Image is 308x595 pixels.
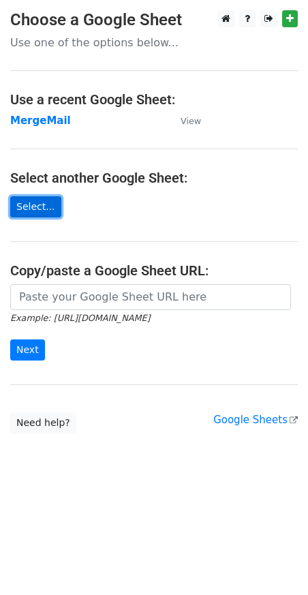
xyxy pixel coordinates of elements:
small: Example: [URL][DOMAIN_NAME] [10,313,150,323]
a: MergeMail [10,115,71,127]
iframe: Chat Widget [240,530,308,595]
h3: Choose a Google Sheet [10,10,298,30]
a: Google Sheets [213,414,298,426]
a: View [167,115,201,127]
p: Use one of the options below... [10,35,298,50]
input: Paste your Google Sheet URL here [10,284,291,310]
h4: Select another Google Sheet: [10,170,298,186]
small: View [181,116,201,126]
h4: Copy/paste a Google Sheet URL: [10,262,298,279]
a: Select... [10,196,61,217]
a: Need help? [10,412,76,433]
h4: Use a recent Google Sheet: [10,91,298,108]
input: Next [10,339,45,361]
